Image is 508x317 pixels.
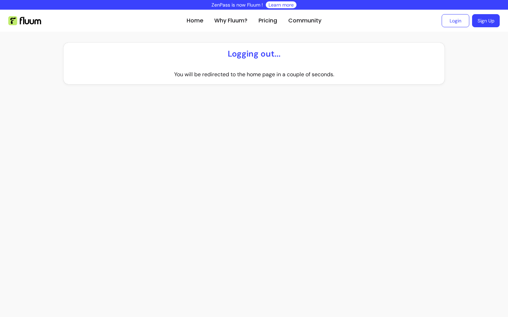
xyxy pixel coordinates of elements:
[269,1,294,8] a: Learn more
[187,17,203,25] a: Home
[174,70,334,79] p: You will be redirected to the home page in a couple of seconds.
[211,1,263,8] p: ZenPass is now Fluum !
[214,17,247,25] a: Why Fluum?
[472,14,500,27] a: Sign Up
[442,14,469,27] a: Login
[8,16,41,25] img: Fluum Logo
[288,17,321,25] a: Community
[228,48,281,59] p: Logging out...
[258,17,277,25] a: Pricing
